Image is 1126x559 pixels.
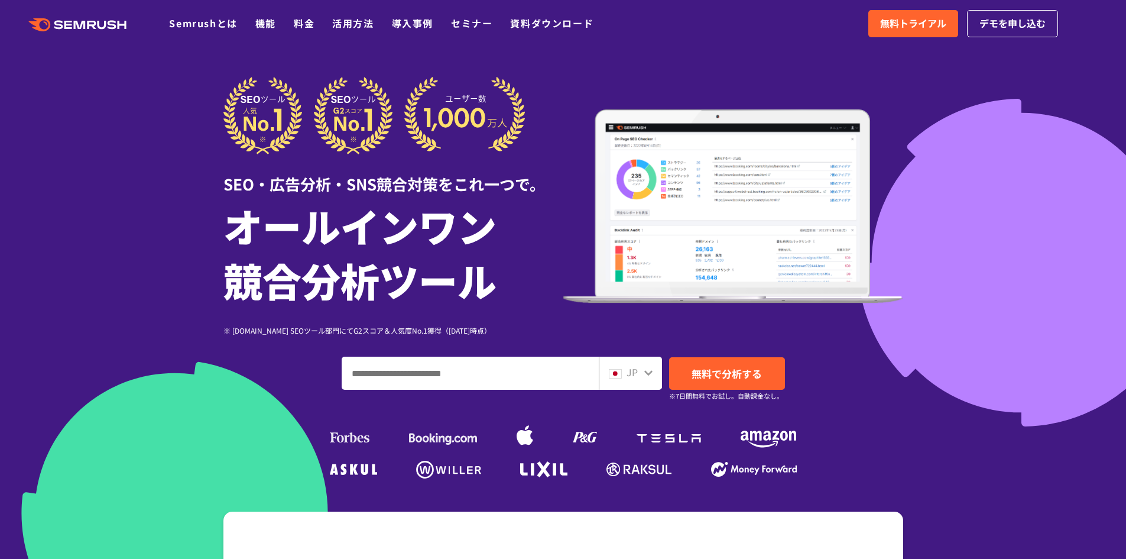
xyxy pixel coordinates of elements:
[294,16,314,30] a: 料金
[392,16,433,30] a: 導入事例
[868,10,958,37] a: 無料トライアル
[332,16,374,30] a: 活用方法
[880,16,946,31] span: 無料トライアル
[979,16,1046,31] span: デモを申し込む
[451,16,492,30] a: セミナー
[223,154,563,195] div: SEO・広告分析・SNS競合対策をこれ一つで。
[627,365,638,379] span: JP
[223,325,563,336] div: ※ [DOMAIN_NAME] SEOツール部門にてG2スコア＆人気度No.1獲得（[DATE]時点）
[510,16,593,30] a: 資料ダウンロード
[169,16,237,30] a: Semrushとは
[967,10,1058,37] a: デモを申し込む
[342,357,598,389] input: ドメイン、キーワードまたはURLを入力してください
[669,357,785,390] a: 無料で分析する
[223,198,563,307] h1: オールインワン 競合分析ツール
[669,390,783,402] small: ※7日間無料でお試し。自動課金なし。
[692,366,762,381] span: 無料で分析する
[255,16,276,30] a: 機能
